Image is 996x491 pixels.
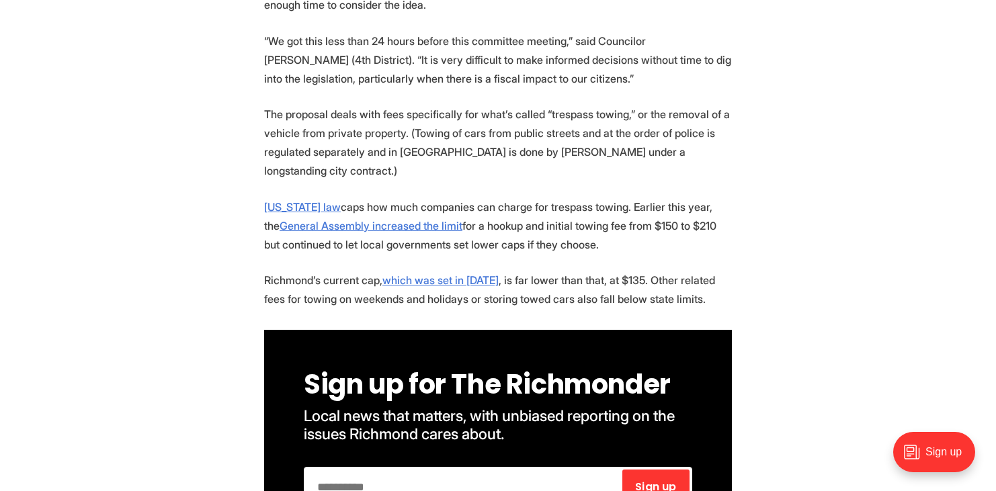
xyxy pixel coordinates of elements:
[264,271,732,308] p: Richmond’s current cap, , is far lower than that, at $135. Other related fees for towing on weeke...
[264,32,732,88] p: “We got this less than 24 hours before this committee meeting,” said Councilor [PERSON_NAME] (4th...
[882,425,996,491] iframe: portal-trigger
[264,200,341,214] a: [US_STATE] law
[280,219,462,232] a: General Assembly increased the limit
[264,105,732,180] p: The proposal deals with fees specifically for what’s called “trespass towing,” or the removal of ...
[264,197,732,254] p: caps how much companies can charge for trespass towing. Earlier this year, the for a hookup and i...
[304,365,671,403] span: Sign up for The Richmonder
[304,406,678,443] span: Local news that matters, with unbiased reporting on the issues Richmond cares about.
[382,273,499,287] a: which was set in [DATE]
